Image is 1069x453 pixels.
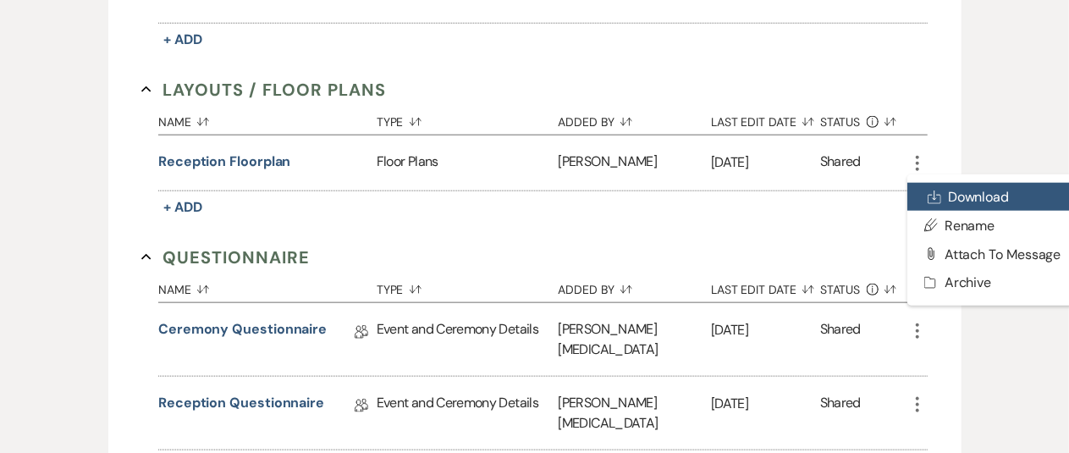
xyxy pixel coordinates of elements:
button: Reception Floorplan [158,152,290,172]
div: Event and Ceremony Details [377,377,559,450]
div: [PERSON_NAME][MEDICAL_DATA] [559,303,711,376]
button: Last Edit Date [711,270,820,302]
button: Name [158,270,377,302]
button: + Add [158,196,207,219]
div: [PERSON_NAME] [559,135,711,191]
button: Type [377,102,559,135]
div: [PERSON_NAME][MEDICAL_DATA] [559,377,711,450]
div: Floor Plans [377,135,559,191]
button: Status [820,102,907,135]
button: Status [820,270,907,302]
p: [DATE] [711,152,820,174]
span: Status [820,116,861,128]
div: Shared [820,319,861,360]
p: [DATE] [711,319,820,341]
button: Last Edit Date [711,102,820,135]
div: Event and Ceremony Details [377,303,559,376]
span: Status [820,284,861,296]
div: Shared [820,152,861,174]
span: + Add [163,198,202,216]
p: [DATE] [711,393,820,415]
button: + Add [158,28,207,52]
div: Shared [820,393,861,434]
button: Added By [559,102,711,135]
button: Questionnaire [141,245,310,270]
button: Name [158,102,377,135]
span: + Add [163,30,202,48]
button: Type [377,270,559,302]
button: Added By [559,270,711,302]
button: Layouts / Floor Plans [141,77,386,102]
a: Ceremony Questionnaire [158,319,327,345]
a: Reception Questionnaire [158,393,324,419]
